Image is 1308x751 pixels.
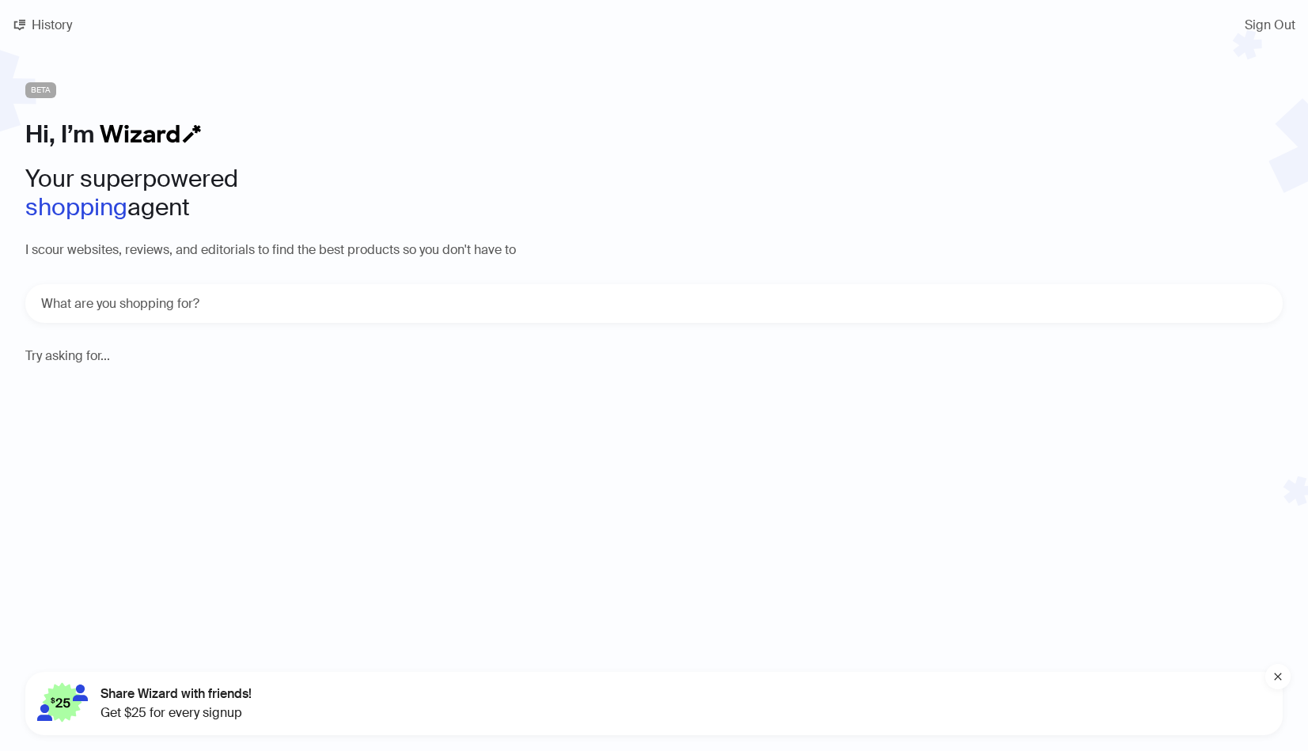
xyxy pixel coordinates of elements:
span: BETA [25,82,56,98]
span: Hi, I’m [25,119,94,150]
h2: Your superpowered agent [25,165,1283,222]
button: Share Wizard with friends!Get $25 for every signup [25,672,1283,735]
span: close [1273,672,1283,681]
button: Sign Out [1232,13,1308,38]
h4: Try asking for... [25,348,1283,363]
span: History [32,19,72,32]
span: Get $25 for every signup [100,704,252,723]
h3: I scour websites, reviews, and editorials to find the best products so you don't have to [25,241,1283,259]
em: shopping [25,192,127,222]
span: Sign Out [1245,19,1295,32]
span: Share Wizard with friends! [100,685,252,704]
